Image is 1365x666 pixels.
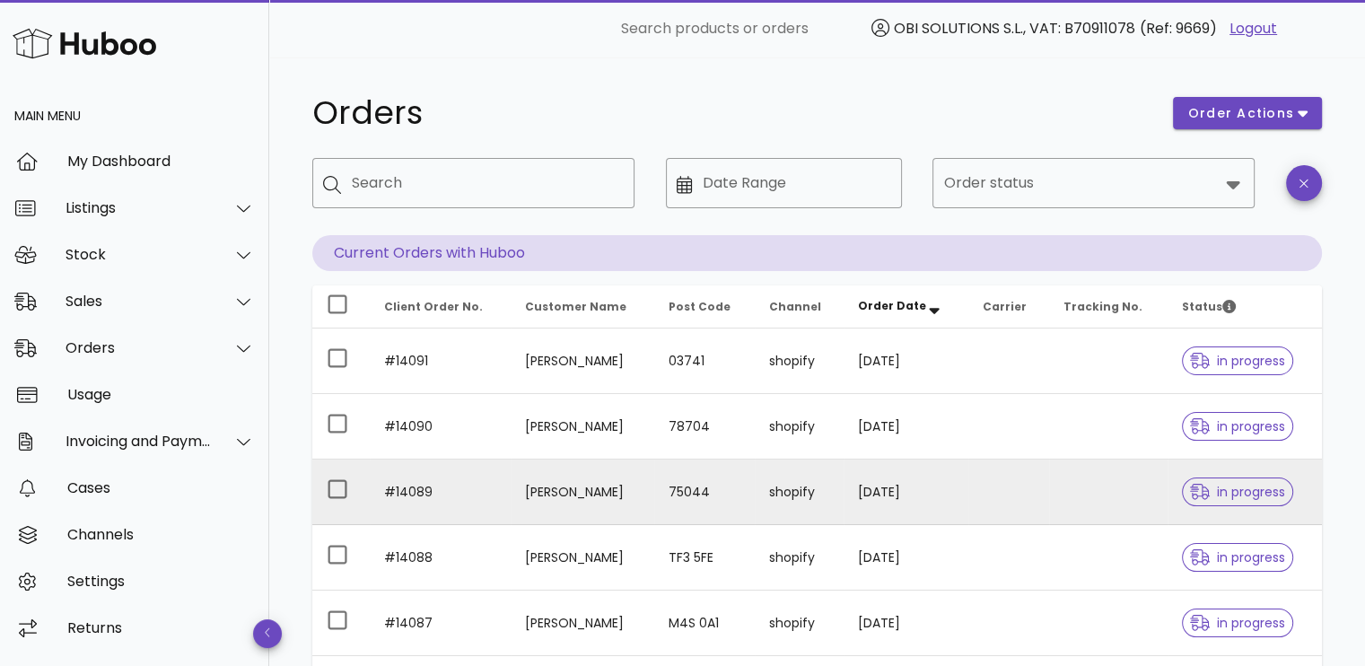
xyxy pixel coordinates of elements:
[1190,551,1285,564] span: in progress
[67,619,255,636] div: Returns
[370,591,511,656] td: #14087
[1190,486,1285,498] span: in progress
[370,285,511,329] th: Client Order No.
[669,299,731,314] span: Post Code
[654,329,756,394] td: 03741
[1187,104,1295,123] span: order actions
[67,573,255,590] div: Settings
[1190,355,1285,367] span: in progress
[894,18,1135,39] span: OBI SOLUTIONS S.L., VAT: B70911078
[858,298,926,313] span: Order Date
[755,394,844,460] td: shopify
[654,591,756,656] td: M4S 0A1
[67,386,255,403] div: Usage
[968,285,1048,329] th: Carrier
[66,199,212,216] div: Listings
[66,246,212,263] div: Stock
[511,525,654,591] td: [PERSON_NAME]
[370,525,511,591] td: #14088
[844,460,968,525] td: [DATE]
[1173,97,1322,129] button: order actions
[844,591,968,656] td: [DATE]
[932,158,1255,208] div: Order status
[511,329,654,394] td: [PERSON_NAME]
[1190,420,1285,433] span: in progress
[1049,285,1168,329] th: Tracking No.
[769,299,821,314] span: Channel
[983,299,1027,314] span: Carrier
[370,329,511,394] td: #14091
[312,97,1151,129] h1: Orders
[654,394,756,460] td: 78704
[1182,299,1236,314] span: Status
[1140,18,1217,39] span: (Ref: 9669)
[67,153,255,170] div: My Dashboard
[1063,299,1142,314] span: Tracking No.
[1168,285,1322,329] th: Status
[844,525,968,591] td: [DATE]
[66,293,212,310] div: Sales
[312,235,1322,271] p: Current Orders with Huboo
[1190,617,1285,629] span: in progress
[511,285,654,329] th: Customer Name
[13,24,156,63] img: Huboo Logo
[525,299,626,314] span: Customer Name
[66,433,212,450] div: Invoicing and Payments
[755,460,844,525] td: shopify
[67,526,255,543] div: Channels
[844,329,968,394] td: [DATE]
[370,394,511,460] td: #14090
[654,525,756,591] td: TF3 5FE
[66,339,212,356] div: Orders
[511,394,654,460] td: [PERSON_NAME]
[755,329,844,394] td: shopify
[511,591,654,656] td: [PERSON_NAME]
[67,479,255,496] div: Cases
[844,394,968,460] td: [DATE]
[370,460,511,525] td: #14089
[654,285,756,329] th: Post Code
[755,591,844,656] td: shopify
[755,285,844,329] th: Channel
[384,299,483,314] span: Client Order No.
[1229,18,1277,39] a: Logout
[511,460,654,525] td: [PERSON_NAME]
[844,285,968,329] th: Order Date: Sorted descending. Activate to remove sorting.
[654,460,756,525] td: 75044
[755,525,844,591] td: shopify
